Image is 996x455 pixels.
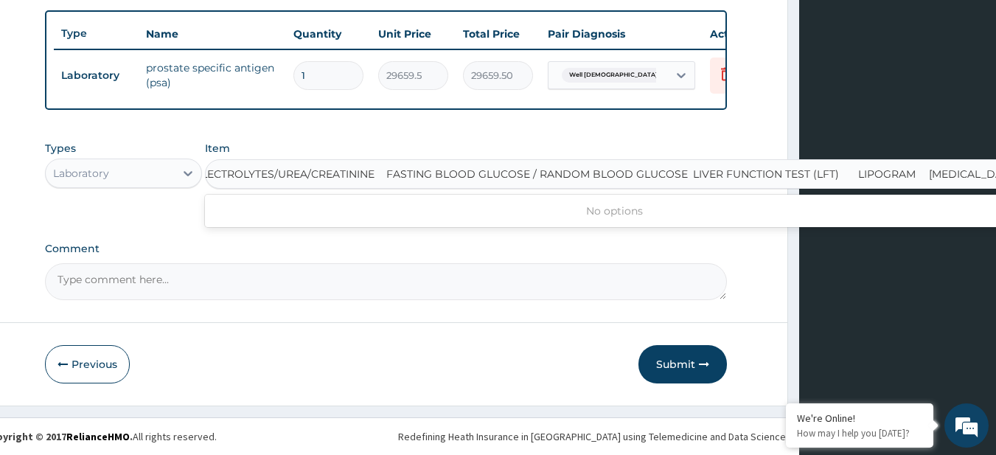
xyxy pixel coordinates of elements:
[139,19,286,49] th: Name
[54,62,139,89] td: Laboratory
[45,142,76,155] label: Types
[7,300,281,352] textarea: Type your message and hit 'Enter'
[797,427,922,440] p: How may I help you today?
[540,19,703,49] th: Pair Diagnosis
[54,20,139,47] th: Type
[66,430,130,443] a: RelianceHMO
[77,83,248,102] div: Chat with us now
[45,345,130,383] button: Previous
[205,141,230,156] label: Item
[371,19,456,49] th: Unit Price
[562,68,682,83] span: Well [DEMOGRAPHIC_DATA] adult
[53,166,109,181] div: Laboratory
[797,411,922,425] div: We're Online!
[27,74,60,111] img: d_794563401_company_1708531726252_794563401
[45,243,728,255] label: Comment
[242,7,277,43] div: Minimize live chat window
[139,53,286,97] td: prostate specific antigen (psa)
[86,134,203,283] span: We're online!
[456,19,540,49] th: Total Price
[638,345,727,383] button: Submit
[703,19,776,49] th: Actions
[398,429,788,444] div: Redefining Heath Insurance in [GEOGRAPHIC_DATA] using Telemedicine and Data Science!
[286,19,371,49] th: Quantity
